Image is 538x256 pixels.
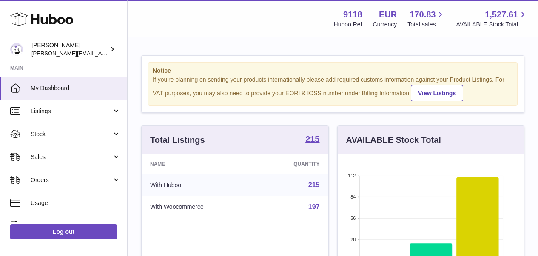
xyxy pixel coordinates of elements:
td: With Woocommerce [142,196,257,218]
span: AVAILABLE Stock Total [456,20,528,28]
th: Name [142,154,257,174]
h3: AVAILABLE Stock Total [346,134,441,146]
span: Invoicing and Payments [31,222,112,230]
span: 1,527.61 [485,9,518,20]
strong: 215 [305,135,319,143]
strong: EUR [379,9,397,20]
strong: 9118 [343,9,362,20]
img: freddie.sawkins@czechandspeake.com [10,43,23,56]
a: View Listings [411,85,463,101]
span: Orders [31,176,112,184]
span: My Dashboard [31,84,121,92]
div: Currency [373,20,397,28]
span: [PERSON_NAME][EMAIL_ADDRESS][PERSON_NAME][DOMAIN_NAME] [31,50,216,57]
text: 28 [350,237,356,242]
text: 84 [350,194,356,199]
a: 215 [308,181,320,188]
div: [PERSON_NAME] [31,41,108,57]
td: With Huboo [142,174,257,196]
a: Log out [10,224,117,239]
text: 56 [350,216,356,221]
span: Usage [31,199,121,207]
a: 215 [305,135,319,145]
div: Huboo Ref [334,20,362,28]
a: 1,527.61 AVAILABLE Stock Total [456,9,528,28]
strong: Notice [153,67,513,75]
th: Quantity [257,154,328,174]
div: If you're planning on sending your products internationally please add required customs informati... [153,76,513,101]
a: 170.83 Total sales [407,9,445,28]
span: 170.83 [410,9,436,20]
span: Sales [31,153,112,161]
a: 197 [308,203,320,210]
span: Stock [31,130,112,138]
span: Listings [31,107,112,115]
text: 112 [348,173,356,178]
span: Total sales [407,20,445,28]
h3: Total Listings [150,134,205,146]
